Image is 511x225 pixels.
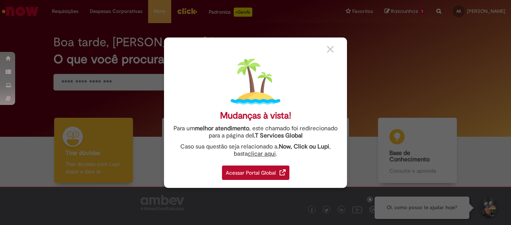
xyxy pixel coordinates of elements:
[170,125,341,139] div: Para um , este chamado foi redirecionado para a página de
[170,143,341,158] div: Caso sua questão seja relacionado a , basta .
[327,46,334,53] img: close_button_grey.png
[222,166,289,180] div: Acessar Portal Global
[195,125,249,132] strong: melhor atendimento
[252,128,303,139] a: I.T Services Global
[222,161,289,180] a: Acessar Portal Global
[248,146,276,158] a: clicar aqui
[280,169,286,175] img: redirect_link.png
[220,110,291,121] div: Mudanças à vista!
[231,57,280,106] img: island.png
[277,143,329,150] strong: .Now, Click ou Lupi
